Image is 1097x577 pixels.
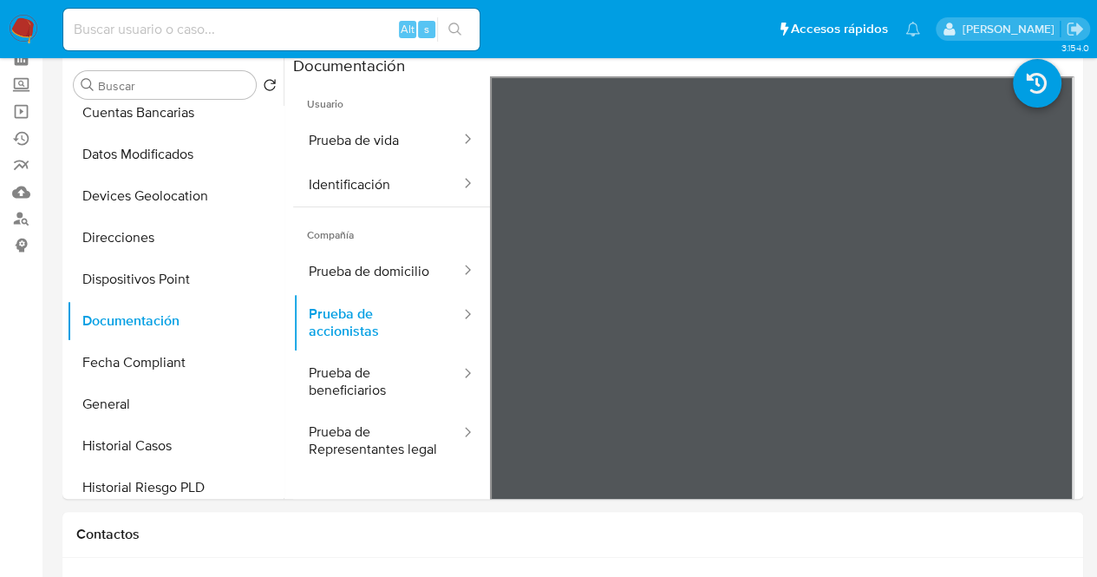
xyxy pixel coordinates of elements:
[1066,20,1084,38] a: Salir
[401,21,415,37] span: Alt
[791,20,888,38] span: Accesos rápidos
[905,22,920,36] a: Notificaciones
[424,21,429,37] span: s
[67,92,284,134] button: Cuentas Bancarias
[76,526,1069,543] h1: Contactos
[67,259,284,300] button: Dispositivos Point
[67,342,284,384] button: Fecha Compliant
[63,18,480,41] input: Buscar usuario o caso...
[263,78,277,97] button: Volver al orden por defecto
[67,175,284,217] button: Devices Geolocation
[437,17,473,42] button: search-icon
[1061,41,1088,55] span: 3.154.0
[81,78,95,92] button: Buscar
[67,300,284,342] button: Documentación
[67,384,284,425] button: General
[67,134,284,175] button: Datos Modificados
[67,467,284,508] button: Historial Riesgo PLD
[962,21,1060,37] p: francisco.martinezsilva@mercadolibre.com.mx
[98,78,249,94] input: Buscar
[67,425,284,467] button: Historial Casos
[67,217,284,259] button: Direcciones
